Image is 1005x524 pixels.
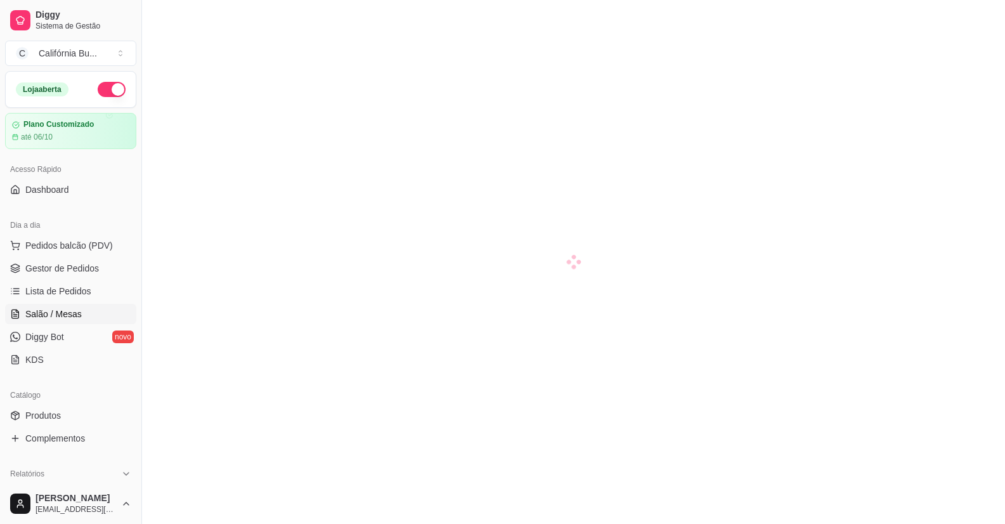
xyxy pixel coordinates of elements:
div: Dia a dia [5,215,136,235]
a: Diggy Botnovo [5,327,136,347]
span: KDS [25,353,44,366]
button: Select a team [5,41,136,66]
article: Plano Customizado [23,120,94,129]
span: Gestor de Pedidos [25,262,99,275]
a: Plano Customizadoaté 06/10 [5,113,136,149]
a: Produtos [5,405,136,426]
span: [EMAIL_ADDRESS][DOMAIN_NAME] [36,504,116,514]
div: Catálogo [5,385,136,405]
button: Pedidos balcão (PDV) [5,235,136,256]
a: KDS [5,350,136,370]
span: Complementos [25,432,85,445]
a: DiggySistema de Gestão [5,5,136,36]
span: Diggy Bot [25,331,64,343]
a: Complementos [5,428,136,449]
a: Lista de Pedidos [5,281,136,301]
span: Salão / Mesas [25,308,82,320]
div: Califórnia Bu ... [39,47,97,60]
span: Produtos [25,409,61,422]
span: Lista de Pedidos [25,285,91,298]
a: Dashboard [5,180,136,200]
span: Diggy [36,10,131,21]
span: C [16,47,29,60]
button: [PERSON_NAME][EMAIL_ADDRESS][DOMAIN_NAME] [5,488,136,519]
button: Alterar Status [98,82,126,97]
article: até 06/10 [21,132,53,142]
a: Gestor de Pedidos [5,258,136,278]
span: Pedidos balcão (PDV) [25,239,113,252]
div: Acesso Rápido [5,159,136,180]
span: [PERSON_NAME] [36,493,116,504]
div: Loja aberta [16,82,68,96]
a: Salão / Mesas [5,304,136,324]
span: Dashboard [25,183,69,196]
span: Relatórios [10,469,44,479]
span: Sistema de Gestão [36,21,131,31]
